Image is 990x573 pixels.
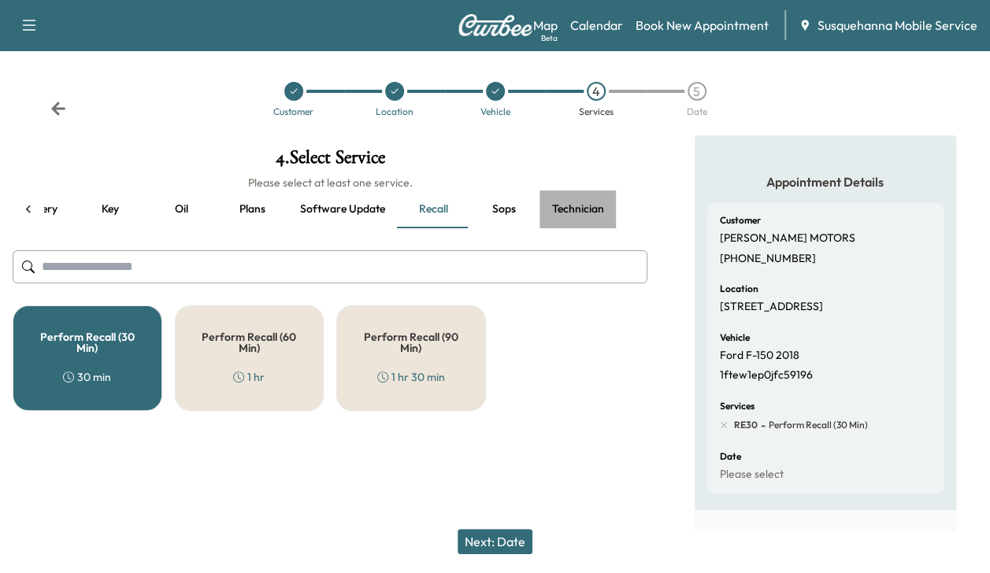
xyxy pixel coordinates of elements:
div: Services [579,107,614,116]
button: Sops [469,190,539,228]
button: Recall [398,190,469,228]
button: Technician [539,190,617,228]
p: [STREET_ADDRESS] [720,300,823,314]
a: Calendar [570,16,623,35]
h1: 4 . Select Service [13,148,647,175]
a: MapBeta [533,16,558,35]
span: RE30 [734,419,758,431]
div: 5 [688,82,706,101]
div: 1 hr 30 min [377,369,445,385]
h6: Services [720,401,755,411]
div: 1 hr [233,369,265,385]
div: Back [50,101,66,116]
h6: Vehicle [720,333,750,342]
div: Customer [273,107,313,116]
p: Ford F-150 2018 [720,349,799,363]
span: - [758,417,766,433]
span: Perform Recall (30 Min) [766,419,868,431]
div: 30 min [63,369,111,385]
h5: Perform Recall (30 Min) [39,331,136,353]
h5: Appointment Details [707,173,944,190]
div: Date [687,107,707,116]
button: Key [75,190,146,228]
a: Book New Appointment [636,16,769,35]
p: Please select [720,468,784,482]
div: Location [376,107,413,116]
div: Vehicle [480,107,510,116]
button: Software update [287,190,398,228]
h6: Location [720,284,758,294]
span: Susquehanna Mobile Service [818,16,977,35]
h6: Customer [720,216,761,225]
p: [PHONE_NUMBER] [720,252,816,266]
div: 4 [587,82,606,101]
p: 1ftew1ep0jfc59196 [720,368,813,383]
img: Curbee Logo [458,14,533,36]
h6: Please select at least one service. [13,175,647,190]
p: [PERSON_NAME] MOTORS [720,231,855,246]
button: Plans [217,190,287,228]
div: Beta [541,32,558,44]
h6: Date [720,452,741,461]
h5: Perform Recall (60 Min) [201,331,298,353]
button: Oil [146,190,217,228]
button: Next: Date [458,529,532,554]
h5: Perform Recall (90 Min) [362,331,460,353]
